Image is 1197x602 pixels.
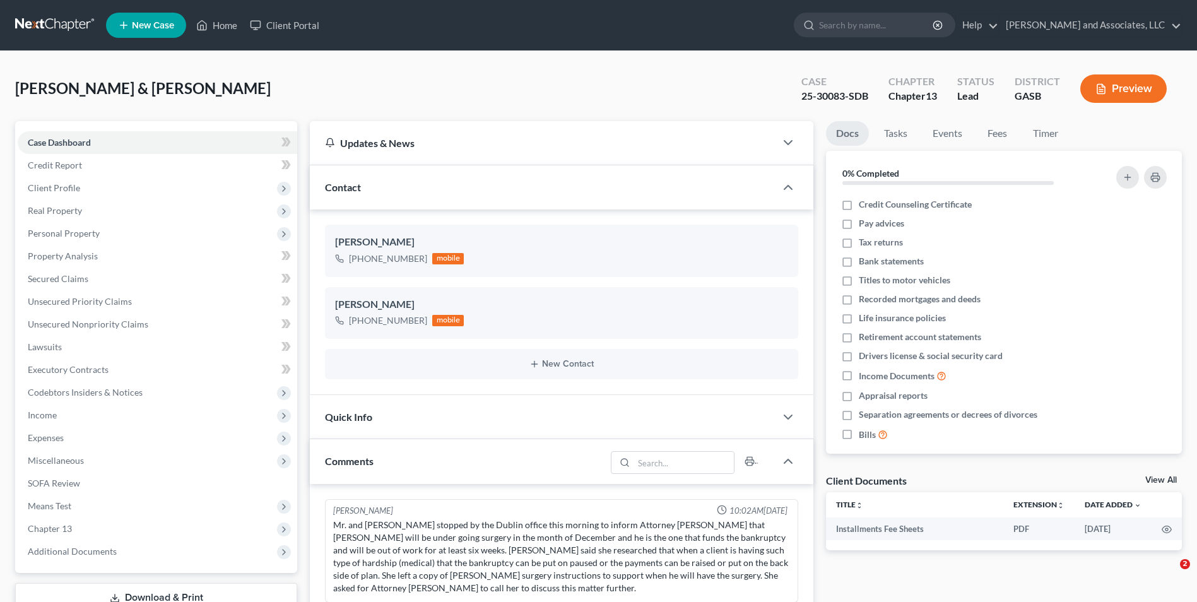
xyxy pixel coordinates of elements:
span: [PERSON_NAME] & [PERSON_NAME] [15,79,271,97]
div: mobile [432,253,464,264]
div: [PERSON_NAME] [335,235,788,250]
span: 10:02AM[DATE] [729,505,787,517]
span: Separation agreements or decrees of divorces [859,408,1037,421]
iframe: Intercom live chat [1154,559,1184,589]
span: Life insurance policies [859,312,946,324]
div: [PERSON_NAME] [335,297,788,312]
a: Home [190,14,244,37]
button: Preview [1080,74,1167,103]
div: mobile [432,315,464,326]
a: Unsecured Nonpriority Claims [18,313,297,336]
a: Tasks [874,121,917,146]
a: View All [1145,476,1177,485]
a: [PERSON_NAME] and Associates, LLC [999,14,1181,37]
a: Date Added expand_more [1085,500,1141,509]
span: Comments [325,455,374,467]
span: Client Profile [28,182,80,193]
span: Retirement account statements [859,331,981,343]
input: Search... [634,452,734,473]
td: [DATE] [1075,517,1152,540]
div: Chapter [888,89,937,103]
a: Help [956,14,998,37]
span: Lawsuits [28,341,62,352]
span: Credit Counseling Certificate [859,198,972,211]
a: Titleunfold_more [836,500,863,509]
span: Real Property [28,205,82,216]
a: Docs [826,121,869,146]
span: New Case [132,21,174,30]
span: SOFA Review [28,478,80,488]
span: Miscellaneous [28,455,84,466]
span: Unsecured Nonpriority Claims [28,319,148,329]
span: Executory Contracts [28,364,109,375]
div: Status [957,74,994,89]
span: Unsecured Priority Claims [28,296,132,307]
input: Search by name... [819,13,935,37]
span: 2 [1180,559,1190,569]
a: Timer [1023,121,1068,146]
span: Tax returns [859,236,903,249]
div: Lead [957,89,994,103]
span: Quick Info [325,411,372,423]
div: GASB [1015,89,1060,103]
span: Secured Claims [28,273,88,284]
a: Fees [977,121,1018,146]
a: Executory Contracts [18,358,297,381]
span: Codebtors Insiders & Notices [28,387,143,398]
span: Additional Documents [28,546,117,557]
a: Client Portal [244,14,326,37]
a: Events [923,121,972,146]
a: Lawsuits [18,336,297,358]
div: Case [801,74,868,89]
span: Drivers license & social security card [859,350,1003,362]
span: Pay advices [859,217,904,230]
div: Client Documents [826,474,907,487]
i: expand_more [1134,502,1141,509]
td: Installments Fee Sheets [826,517,1003,540]
span: Bank statements [859,255,924,268]
a: Credit Report [18,154,297,177]
div: [PHONE_NUMBER] [349,252,427,265]
a: Secured Claims [18,268,297,290]
span: Contact [325,181,361,193]
a: SOFA Review [18,472,297,495]
div: Updates & News [325,136,760,150]
span: Income Documents [859,370,935,382]
i: unfold_more [1057,502,1064,509]
a: Case Dashboard [18,131,297,154]
span: 13 [926,90,937,102]
a: Property Analysis [18,245,297,268]
div: Chapter [888,74,937,89]
span: Expenses [28,432,64,443]
span: Income [28,410,57,420]
span: Means Test [28,500,71,511]
span: Titles to motor vehicles [859,274,950,286]
div: Mr. and [PERSON_NAME] stopped by the Dublin office this morning to inform Attorney [PERSON_NAME] ... [333,519,790,594]
span: Personal Property [28,228,100,239]
div: [PHONE_NUMBER] [349,314,427,327]
a: Extensionunfold_more [1013,500,1064,509]
span: Property Analysis [28,251,98,261]
button: New Contact [335,359,788,369]
strong: 0% Completed [842,168,899,179]
span: Bills [859,428,876,441]
span: Appraisal reports [859,389,928,402]
span: Credit Report [28,160,82,170]
div: [PERSON_NAME] [333,505,393,517]
div: District [1015,74,1060,89]
a: Unsecured Priority Claims [18,290,297,313]
i: unfold_more [856,502,863,509]
span: Recorded mortgages and deeds [859,293,981,305]
span: Chapter 13 [28,523,72,534]
span: Case Dashboard [28,137,91,148]
div: 25-30083-SDB [801,89,868,103]
td: PDF [1003,517,1075,540]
